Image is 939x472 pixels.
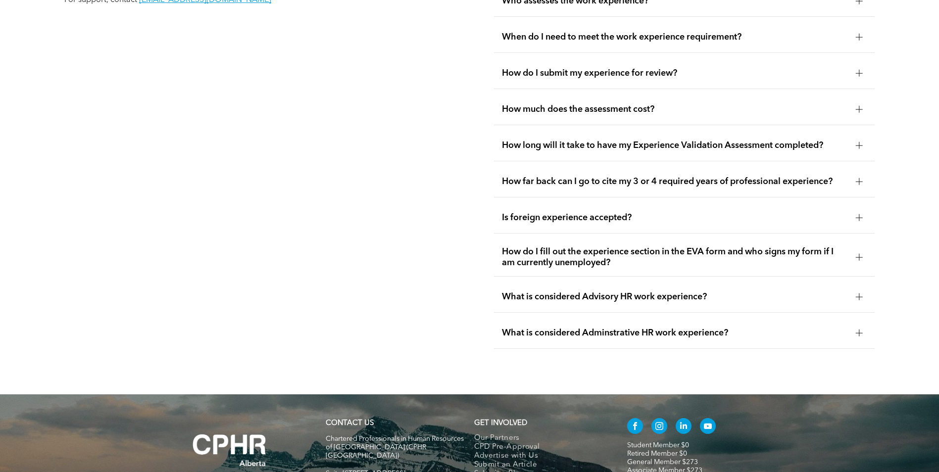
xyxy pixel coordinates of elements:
[474,434,606,443] a: Our Partners
[627,450,687,457] a: Retired Member $0
[502,68,848,79] span: How do I submit my experience for review?
[651,418,667,436] a: instagram
[627,418,643,436] a: facebook
[627,442,689,449] a: Student Member $0
[502,140,848,151] span: How long will it take to have my Experience Validation Assessment completed?
[502,246,848,268] span: How do I fill out the experience section in the EVA form and who signs my form if I am currently ...
[474,452,606,461] a: Advertise with Us
[326,420,374,427] a: CONTACT US
[502,291,848,302] span: What is considered Advisory HR work experience?
[502,104,848,115] span: How much does the assessment cost?
[700,418,716,436] a: youtube
[502,176,848,187] span: How far back can I go to cite my 3 or 4 required years of professional experience?
[474,443,606,452] a: CPD Pre-Approval
[502,32,848,43] span: When do I need to meet the work experience requirement?
[502,212,848,223] span: Is foreign experience accepted?
[502,328,848,338] span: What is considered Adminstrative HR work experience?
[676,418,692,436] a: linkedin
[474,420,527,427] span: GET INVOLVED
[326,435,464,459] span: Chartered Professionals in Human Resources of [GEOGRAPHIC_DATA] (CPHR [GEOGRAPHIC_DATA])
[627,459,698,466] a: General Member $273
[474,461,606,470] a: Submit an Article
